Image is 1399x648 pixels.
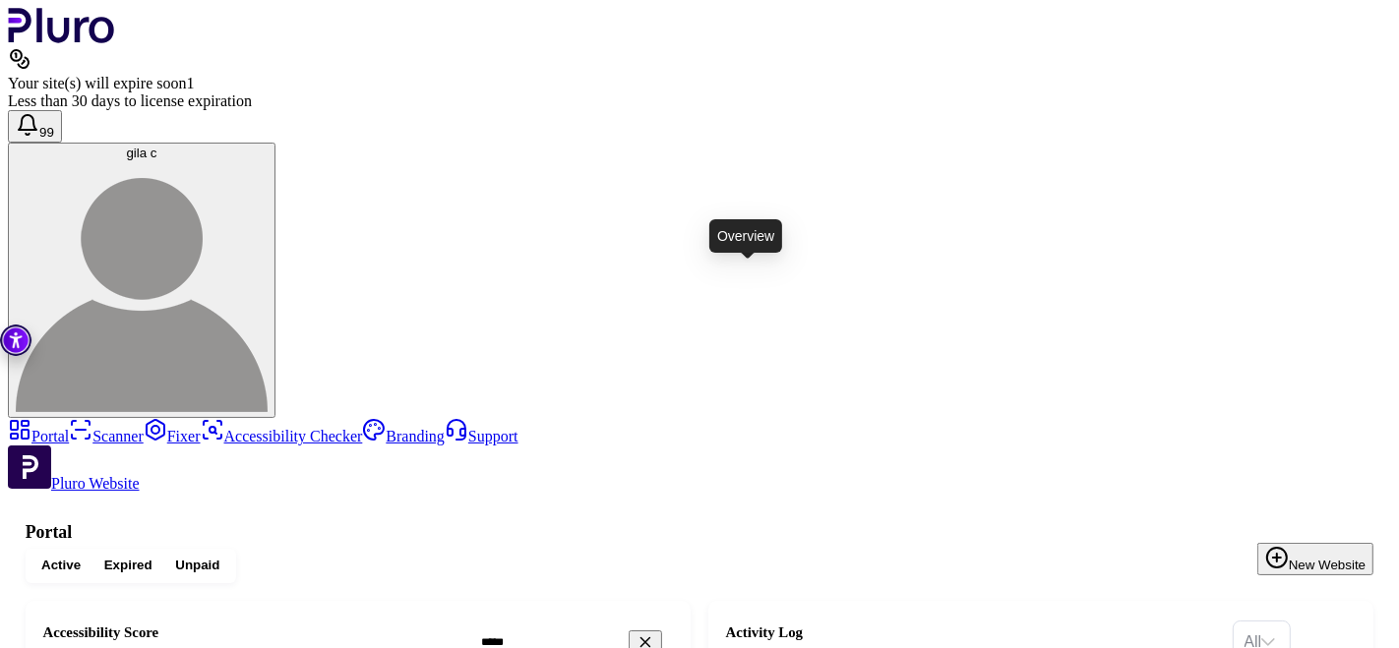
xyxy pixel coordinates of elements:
[201,428,363,444] a: Accessibility Checker
[8,29,115,46] a: Logo
[8,418,1391,493] aside: Sidebar menu
[92,553,164,579] button: Expired
[104,557,152,574] span: Expired
[30,553,92,579] button: Active
[16,160,268,412] img: gila c
[39,125,54,140] span: 99
[8,92,1391,110] div: Less than 30 days to license expiration
[362,428,445,444] a: Branding
[186,75,194,91] span: 1
[8,475,140,492] a: Open Pluro Website
[144,428,201,444] a: Fixer
[8,110,62,143] button: Open notifications, you have 125 new notifications
[8,428,69,444] a: Portal
[163,553,231,579] button: Unpaid
[41,557,81,574] span: Active
[726,624,1221,642] h2: Activity Log
[43,624,458,642] h2: Accessibility Score
[126,146,156,160] span: gila c
[1257,543,1373,575] button: New Website
[8,75,1391,92] div: Your site(s) will expire soon
[709,219,782,253] div: Overview
[445,428,518,444] a: Support
[69,428,144,444] a: Scanner
[175,557,219,574] span: Unpaid
[26,522,1373,543] h1: Portal
[8,143,275,418] button: gila cgila c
